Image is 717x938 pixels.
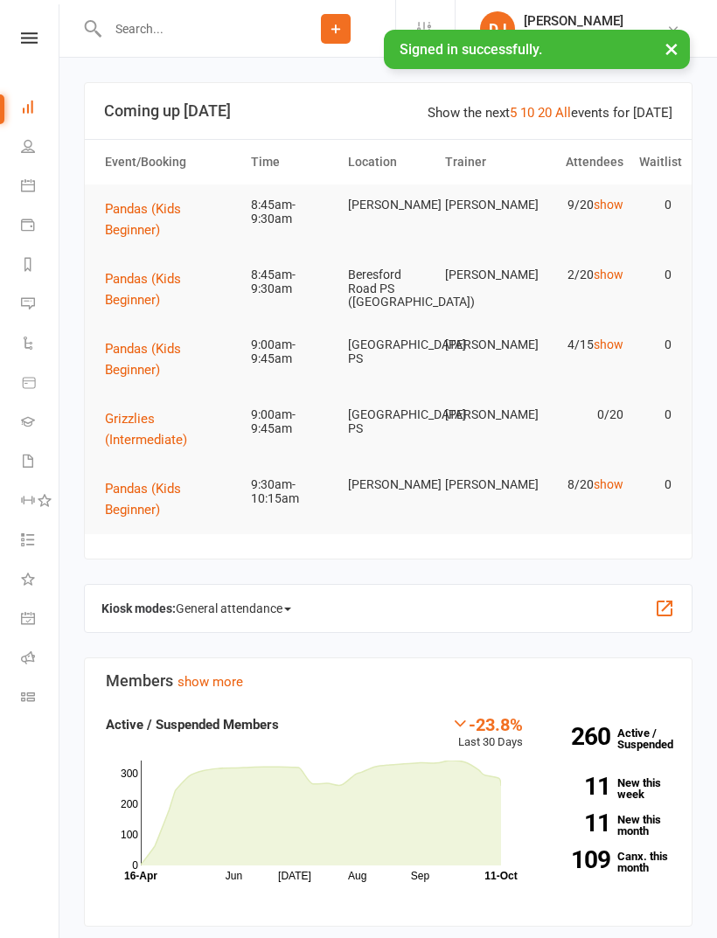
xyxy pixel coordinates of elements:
[428,102,672,123] div: Show the next events for [DATE]
[340,324,437,379] td: [GEOGRAPHIC_DATA] PS
[631,324,680,365] td: 0
[594,477,623,491] a: show
[534,184,631,226] td: 9/20
[520,105,534,121] a: 10
[101,601,176,615] strong: Kiosk modes:
[451,714,523,733] div: -23.8%
[538,105,552,121] a: 20
[534,324,631,365] td: 4/15
[243,140,340,184] th: Time
[105,341,181,378] span: Pandas (Kids Beginner)
[176,594,291,622] span: General attendance
[631,464,680,505] td: 0
[178,674,243,690] a: show more
[631,184,680,226] td: 0
[21,129,60,168] a: People
[105,201,181,238] span: Pandas (Kids Beginner)
[21,207,60,247] a: Payments
[243,464,340,519] td: 9:30am-10:15am
[524,13,637,29] div: [PERSON_NAME]
[656,30,687,67] button: ×
[243,394,340,449] td: 9:00am-9:45am
[631,394,680,435] td: 0
[631,254,680,295] td: 0
[549,775,610,798] strong: 11
[105,338,235,380] button: Pandas (Kids Beginner)
[97,140,243,184] th: Event/Booking
[534,394,631,435] td: 0/20
[243,324,340,379] td: 9:00am-9:45am
[549,851,671,873] a: 109Canx. this month
[437,184,534,226] td: [PERSON_NAME]
[243,254,340,309] td: 8:45am-9:30am
[21,168,60,207] a: Calendar
[105,271,181,308] span: Pandas (Kids Beginner)
[102,17,276,41] input: Search...
[105,478,235,520] button: Pandas (Kids Beginner)
[437,464,534,505] td: [PERSON_NAME]
[106,717,279,733] strong: Active / Suspended Members
[340,140,437,184] th: Location
[437,254,534,295] td: [PERSON_NAME]
[105,408,235,450] button: Grizzlies (Intermediate)
[437,140,534,184] th: Trainer
[243,184,340,240] td: 8:45am-9:30am
[555,105,571,121] a: All
[340,464,437,505] td: [PERSON_NAME]
[540,714,684,763] a: 260Active / Suspended
[340,254,437,323] td: Beresford Road PS ([GEOGRAPHIC_DATA])
[21,640,60,679] a: Roll call kiosk mode
[21,561,60,601] a: What's New
[594,198,623,212] a: show
[549,811,610,835] strong: 11
[105,481,181,518] span: Pandas (Kids Beginner)
[549,814,671,837] a: 11New this month
[631,140,680,184] th: Waitlist
[549,725,610,748] strong: 260
[400,41,542,58] span: Signed in successfully.
[340,184,437,226] td: [PERSON_NAME]
[105,268,235,310] button: Pandas (Kids Beginner)
[21,89,60,129] a: Dashboard
[21,365,60,404] a: Product Sales
[340,394,437,449] td: [GEOGRAPHIC_DATA] PS
[21,601,60,640] a: General attendance kiosk mode
[21,247,60,286] a: Reports
[594,337,623,351] a: show
[510,105,517,121] a: 5
[524,29,637,45] div: 7 Strikes Martial Arts
[534,464,631,505] td: 8/20
[549,777,671,800] a: 11New this week
[534,140,631,184] th: Attendees
[105,411,187,448] span: Grizzlies (Intermediate)
[21,679,60,719] a: Class kiosk mode
[104,102,672,120] h3: Coming up [DATE]
[105,198,235,240] button: Pandas (Kids Beginner)
[534,254,631,295] td: 2/20
[594,268,623,281] a: show
[549,848,610,872] strong: 109
[451,714,523,752] div: Last 30 Days
[106,672,671,690] h3: Members
[480,11,515,46] div: DJ
[437,324,534,365] td: [PERSON_NAME]
[437,394,534,435] td: [PERSON_NAME]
